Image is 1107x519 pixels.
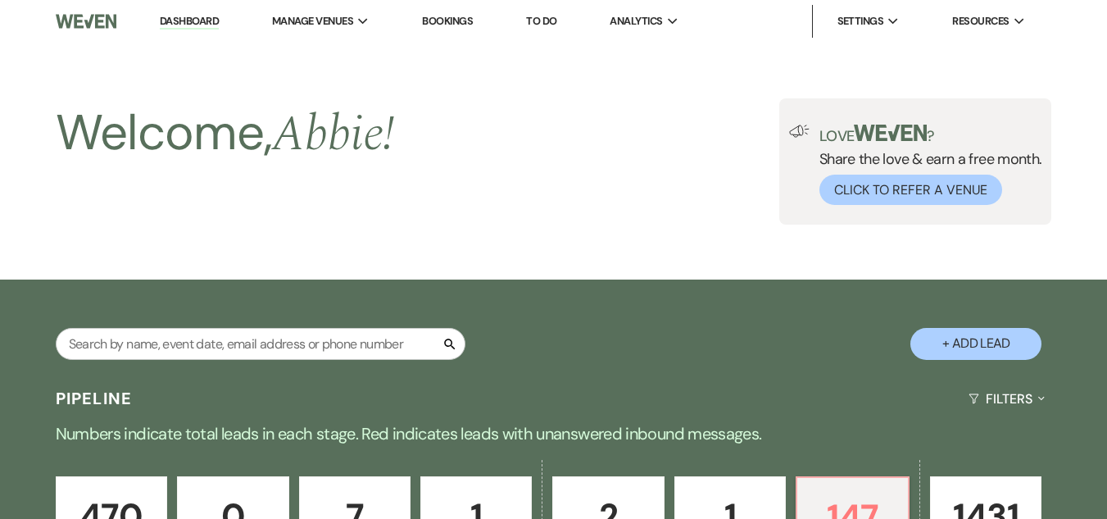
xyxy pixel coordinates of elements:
a: Dashboard [160,14,219,30]
h2: Welcome, [56,98,395,169]
span: Manage Venues [272,13,353,30]
img: Weven Logo [56,4,117,39]
div: Share the love & earn a free month. [810,125,1042,205]
button: + Add Lead [910,328,1041,360]
button: Click to Refer a Venue [819,175,1002,205]
p: Love ? [819,125,1042,143]
img: weven-logo-green.svg [854,125,927,141]
span: Analytics [610,13,662,30]
button: Filters [962,377,1051,421]
a: Bookings [422,14,473,28]
input: Search by name, event date, email address or phone number [56,328,465,360]
img: loud-speaker-illustration.svg [789,125,810,138]
a: To Do [526,14,556,28]
h3: Pipeline [56,387,133,410]
span: Resources [952,13,1009,30]
span: Abbie ! [272,97,394,172]
span: Settings [837,13,884,30]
